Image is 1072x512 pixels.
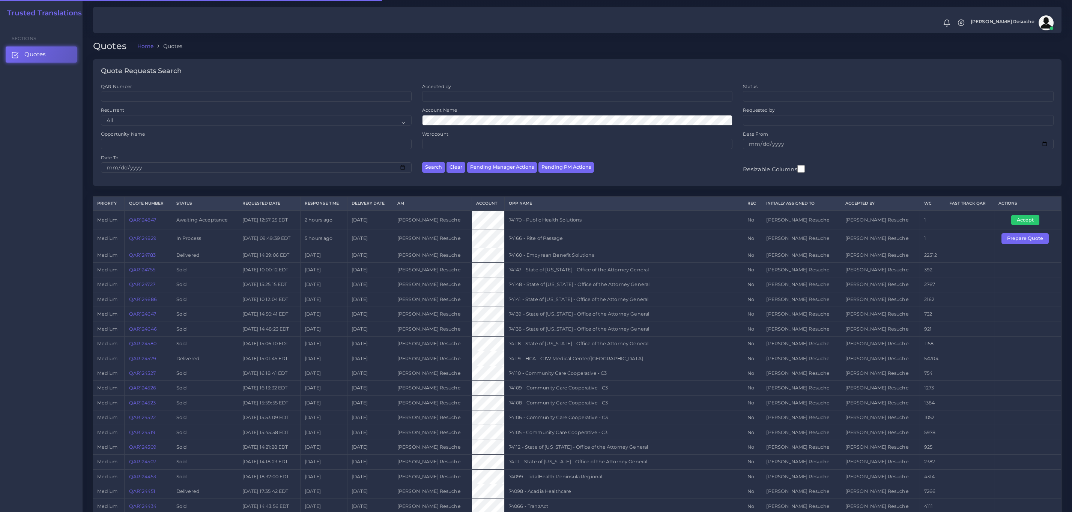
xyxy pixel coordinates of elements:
td: No [743,277,762,292]
td: [DATE] [300,322,347,336]
a: QAR124522 [129,415,156,420]
td: 7266 [920,484,945,499]
td: [PERSON_NAME] Resuche [841,307,920,322]
td: 74099 - TidalHealth Peninsula Regional [504,469,743,484]
td: No [743,484,762,499]
td: [PERSON_NAME] Resuche [841,425,920,440]
a: QAR124527 [129,370,156,376]
td: [PERSON_NAME] Resuche [762,440,841,454]
span: medium [97,474,117,479]
th: Actions [994,197,1061,211]
td: [PERSON_NAME] Resuche [393,381,472,395]
a: QAR124646 [129,326,157,332]
td: [PERSON_NAME] Resuche [762,395,841,410]
td: Sold [172,455,238,469]
a: QAR124783 [129,252,156,258]
td: No [743,425,762,440]
td: [DATE] 17:35:42 EDT [238,484,300,499]
td: [DATE] [347,455,393,469]
td: [DATE] 16:18:41 EDT [238,366,300,380]
span: medium [97,267,117,272]
button: Prepare Quote [1001,233,1049,244]
td: [PERSON_NAME] Resuche [841,337,920,351]
td: [PERSON_NAME] Resuche [762,307,841,322]
a: Home [137,42,154,50]
td: [DATE] [300,307,347,322]
td: No [743,229,762,248]
td: [PERSON_NAME] Resuche [762,469,841,484]
td: [PERSON_NAME] Resuche [841,277,920,292]
td: No [743,322,762,336]
td: No [743,307,762,322]
td: [DATE] [347,248,393,262]
td: [DATE] [300,381,347,395]
label: QAR Number [101,83,132,90]
td: [PERSON_NAME] Resuche [762,277,841,292]
span: medium [97,430,117,435]
td: Delivered [172,248,238,262]
td: [DATE] 15:25:15 EDT [238,277,300,292]
td: [DATE] 18:32:00 EDT [238,469,300,484]
td: [PERSON_NAME] Resuche [762,410,841,425]
td: [PERSON_NAME] Resuche [841,455,920,469]
td: 74111 - State of [US_STATE] - Office of the Attorney General [504,455,743,469]
td: No [743,292,762,307]
td: 74160 - Empyrean Benefit Solutions [504,248,743,262]
td: Sold [172,410,238,425]
label: Recurrent [101,107,124,113]
td: [PERSON_NAME] Resuche [393,322,472,336]
label: Date From [743,131,768,137]
span: medium [97,235,117,241]
th: Fast Track QAR [945,197,994,211]
td: 2387 [920,455,945,469]
td: [DATE] [347,229,393,248]
td: [DATE] [347,277,393,292]
td: Sold [172,277,238,292]
td: No [743,211,762,229]
a: QAR124847 [129,217,156,223]
td: [PERSON_NAME] Resuche [841,381,920,395]
th: Accepted by [841,197,920,211]
td: [DATE] [300,277,347,292]
a: QAR124519 [129,430,155,435]
a: Accept [1011,217,1045,222]
a: QAR124755 [129,267,155,272]
a: QAR124727 [129,281,155,287]
th: WC [920,197,945,211]
td: [PERSON_NAME] Resuche [762,229,841,248]
li: Quotes [153,42,182,50]
th: Opp Name [504,197,743,211]
td: [PERSON_NAME] Resuche [841,410,920,425]
a: Trusted Translations [2,9,82,18]
td: Awaiting Acceptance [172,211,238,229]
th: AM [393,197,472,211]
td: [PERSON_NAME] Resuche [393,455,472,469]
label: Status [743,83,758,90]
td: [DATE] [347,440,393,454]
td: [DATE] [300,440,347,454]
td: 74119 - HCA - CJW Medical Center/[GEOGRAPHIC_DATA] [504,351,743,366]
td: [PERSON_NAME] Resuche [841,351,920,366]
td: [DATE] 15:53:09 EDT [238,410,300,425]
td: [DATE] 15:06:10 EDT [238,337,300,351]
td: 74139 - State of [US_STATE] - Office of the Attorney General [504,307,743,322]
th: REC [743,197,762,211]
td: [DATE] [347,292,393,307]
td: [DATE] [300,410,347,425]
a: QAR124829 [129,235,156,241]
span: medium [97,311,117,317]
td: [DATE] [300,395,347,410]
td: [DATE] [300,469,347,484]
td: [DATE] [347,211,393,229]
td: Sold [172,395,238,410]
input: Resizable Columns [797,164,805,174]
td: [PERSON_NAME] Resuche [393,307,472,322]
span: Sections [12,36,36,41]
td: [DATE] [347,469,393,484]
a: QAR124686 [129,296,157,302]
td: [DATE] 09:49:39 EDT [238,229,300,248]
td: No [743,248,762,262]
td: [PERSON_NAME] Resuche [841,229,920,248]
td: [DATE] [347,262,393,277]
td: 74108 - Community Care Cooperative - C3 [504,395,743,410]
